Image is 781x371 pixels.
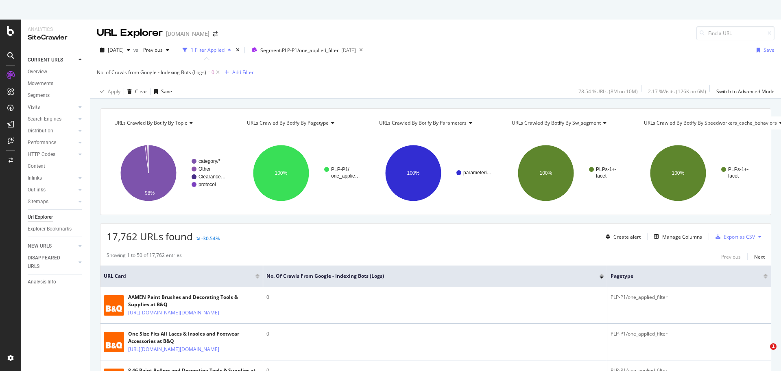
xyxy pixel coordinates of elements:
button: Manage Columns [651,232,702,241]
span: pagetype [611,272,751,280]
div: Content [28,162,45,171]
button: Save [753,44,774,57]
div: 78.54 % URLs ( 8M on 10M ) [578,88,638,95]
svg: A chart. [371,138,499,209]
text: Other [199,166,211,172]
text: 100% [275,170,287,176]
a: DISAPPEARED URLS [28,254,76,271]
button: Apply [97,85,120,98]
a: Content [28,162,84,171]
div: PLP-P1/one_applied_filter [611,294,768,301]
div: Apply [108,88,120,95]
div: Add Filter [232,69,254,76]
svg: A chart. [636,138,764,209]
div: Analysis Info [28,278,56,286]
span: URLs Crawled By Botify By sw_segment [512,119,601,126]
button: Create alert [602,230,641,243]
div: arrow-right-arrow-left [213,31,218,37]
a: NEW URLS [28,242,76,250]
span: URLs Crawled By Botify By topic [114,119,187,126]
input: Find a URL [696,26,774,40]
button: Save [151,85,172,98]
div: Sitemaps [28,198,48,206]
div: Outlinks [28,186,46,194]
div: Manage Columns [662,233,702,240]
span: 0 [212,67,214,78]
text: PLP-P1/ [331,167,349,172]
button: Previous [721,252,741,261]
span: 2025 Jul. 10th [108,46,124,53]
div: Performance [28,138,56,147]
a: Analysis Info [28,278,84,286]
div: One Size Fits All Laces & Insoles and Footwear Accessories at B&Q [128,330,260,345]
a: Distribution [28,127,76,135]
button: Export as CSV [712,230,755,243]
svg: A chart. [107,138,234,209]
div: Export as CSV [724,233,755,240]
text: 100% [407,170,420,176]
div: Distribution [28,127,53,135]
h4: URLs Crawled By Botify By sw_segment [510,116,625,130]
button: Switch to Advanced Mode [713,85,774,98]
div: Visits [28,103,40,112]
div: Switch to Advanced Mode [716,88,774,95]
a: [URL][DOMAIN_NAME][DOMAIN_NAME] [128,309,219,317]
button: [DATE] [97,44,133,57]
text: 98% [145,190,155,196]
text: facet [728,173,739,179]
span: 17,762 URLs found [107,230,193,243]
iframe: Intercom live chat [753,343,773,363]
text: PLPs-1+- [728,167,748,172]
div: Url Explorer [28,213,53,222]
span: No. of Crawls from Google - Indexing Bots (Logs) [266,272,587,280]
span: 1 [770,343,777,350]
div: Movements [28,79,53,88]
text: 100% [672,170,685,176]
a: [URL][DOMAIN_NAME][DOMAIN_NAME] [128,345,219,353]
div: [DOMAIN_NAME] [166,30,209,38]
div: DISAPPEARED URLS [28,254,69,271]
span: URLs Crawled By Botify By parameters [379,119,467,126]
div: Explorer Bookmarks [28,225,72,233]
button: 1 Filter Applied [179,44,234,57]
h4: URLs Crawled By Botify By parameters [377,116,493,130]
button: Segment:PLP-P1/one_applied_filter[DATE] [248,44,356,57]
img: main image [104,295,124,316]
div: AAMEN Paint Brushes and Decorating Tools & Supplies at B&Q [128,294,260,308]
div: Next [754,253,765,260]
button: Clear [124,85,147,98]
a: Movements [28,79,84,88]
div: times [234,46,241,54]
div: 0 [266,294,604,301]
a: Performance [28,138,76,147]
div: CURRENT URLS [28,56,63,64]
span: Previous [140,46,163,53]
text: one_applie… [331,173,360,179]
svg: A chart. [504,138,631,209]
div: Segments [28,91,50,100]
a: Visits [28,103,76,112]
div: SiteCrawler [28,33,83,42]
svg: A chart. [239,138,367,209]
text: 100% [539,170,552,176]
div: Showing 1 to 50 of 17,762 entries [107,252,182,261]
text: facet [596,173,607,179]
text: protocol [199,182,216,187]
div: 2.17 % Visits ( 126K on 6M ) [648,88,706,95]
div: HTTP Codes [28,150,55,159]
div: Create alert [613,233,641,240]
button: Previous [140,44,172,57]
img: main image [104,332,124,352]
div: Save [764,46,774,53]
a: Search Engines [28,115,76,123]
span: URLs Crawled By Botify By pagetype [247,119,329,126]
a: Overview [28,68,84,76]
span: vs [133,46,140,53]
span: = [207,69,210,76]
div: [DATE] [341,47,356,54]
span: URLs Crawled By Botify By speedworkers_cache_behaviors [644,119,777,126]
text: category/* [199,158,220,164]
